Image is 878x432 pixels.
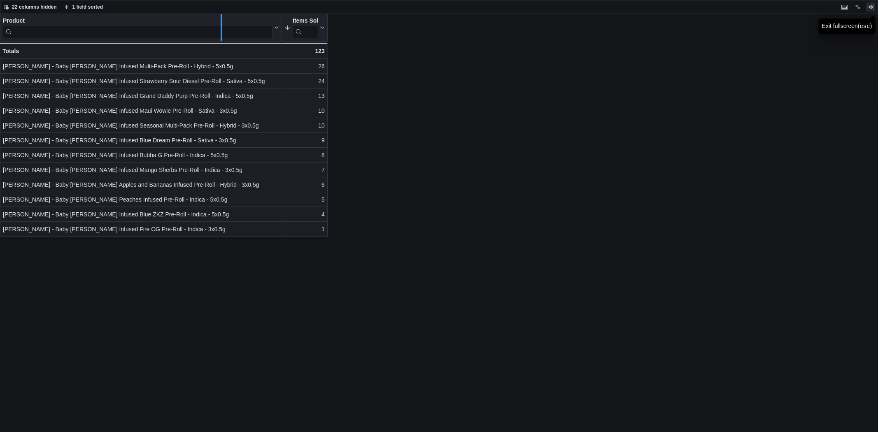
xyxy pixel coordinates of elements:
div: Totals [2,46,279,56]
button: Exit fullscreen [866,2,876,12]
div: 9 [284,135,325,145]
div: 10 [284,106,325,116]
div: [PERSON_NAME] - Baby [PERSON_NAME] Apples and Bananas Infused Pre-Roll - Hybrid - 3x0.5g [3,180,279,190]
div: Product [3,17,272,38]
button: Keyboard shortcuts [840,2,850,12]
div: 6 [284,180,325,190]
button: 22 columns hidden [0,2,60,12]
div: [PERSON_NAME] - Baby [PERSON_NAME] Peaches Infused Pre-Roll - Indica - 5x0.5g [3,195,279,204]
div: Items Sold [293,17,318,25]
span: 1 field sorted [72,4,103,10]
div: [PERSON_NAME] - Baby [PERSON_NAME] Infused Seasonal Multi-Pack Pre-Roll - Hybrid - 3x0.5g [3,121,279,130]
div: [PERSON_NAME] - Baby [PERSON_NAME] Infused Multi-Pack Pre-Roll - Hybrid - 5x0.5g [3,61,279,71]
div: Items Sold [293,17,318,38]
div: [PERSON_NAME] - Baby [PERSON_NAME] Infused Strawberry Sour Diesel Pre-Roll - Sativa - 5x0.5g [3,76,279,86]
div: [PERSON_NAME] - Baby [PERSON_NAME] Infused Maui Wowie Pre-Roll - Sativa - 3x0.5g [3,106,279,116]
div: [PERSON_NAME] - Baby [PERSON_NAME] Infused Fire OG Pre-Roll - Indica - 3x0.5g [3,224,279,234]
div: 8 [284,150,325,160]
button: Items Sold [284,17,325,38]
div: 10 [284,121,325,130]
kbd: esc [860,23,870,30]
div: 24 [284,76,325,86]
button: 1 field sorted [61,2,107,12]
div: [PERSON_NAME] - Baby [PERSON_NAME] Infused Mango Sherbs Pre-Roll - Indica - 3x0.5g [3,165,279,175]
div: 13 [284,91,325,101]
div: [PERSON_NAME] - Baby [PERSON_NAME] Infused Grand Daddy Purp Pre-Roll - Indica - 5x0.5g [3,91,279,101]
button: Product [3,17,279,38]
div: 26 [284,61,325,71]
div: 1 [284,224,325,234]
button: Display options [853,2,863,12]
div: Exit fullscreen ( ) [822,22,872,30]
div: [PERSON_NAME] - Baby [PERSON_NAME] Infused Blue Dream Pre-Roll - Sativa - 3x0.5g [3,135,279,145]
div: [PERSON_NAME] - Baby [PERSON_NAME] Infused Bubba G Pre-Roll - Indica - 5x0.5g [3,150,279,160]
div: [PERSON_NAME] - Baby [PERSON_NAME] Infused Blue ZKZ Pre-Roll - Indica - 5x0.5g [3,209,279,219]
div: 4 [284,209,325,219]
span: 22 columns hidden [12,4,57,10]
div: 123 [284,46,325,56]
div: Product [3,17,272,25]
div: 7 [284,165,325,175]
div: 5 [284,195,325,204]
